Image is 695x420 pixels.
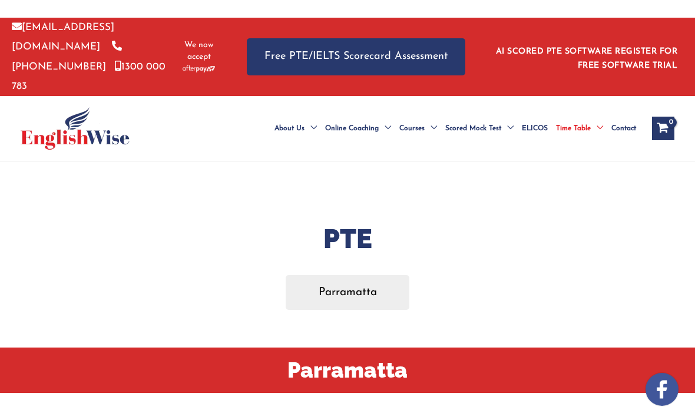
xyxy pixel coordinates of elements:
span: ELICOS [522,108,548,149]
span: Menu Toggle [379,108,391,149]
nav: Site Navigation: Main Menu [262,108,640,149]
a: [EMAIL_ADDRESS][DOMAIN_NAME] [12,22,114,52]
a: 1300 000 783 [12,62,166,91]
span: Menu Toggle [305,108,317,149]
span: Contact [611,108,636,149]
a: ELICOS [518,108,552,149]
span: Courses [399,108,425,149]
a: View Shopping Cart, empty [652,117,674,140]
a: CoursesMenu Toggle [395,108,441,149]
span: Menu Toggle [425,108,437,149]
span: We now accept [180,39,217,63]
aside: Header Widget 1 [489,38,683,76]
span: About Us [274,108,305,149]
a: Online CoachingMenu Toggle [321,108,395,149]
h1: PTE [3,220,692,257]
a: Scored Mock TestMenu Toggle [441,108,518,149]
span: Time Table [556,108,591,149]
span: Scored Mock Test [445,108,501,149]
span: Menu Toggle [591,108,603,149]
a: AI SCORED PTE SOFTWARE REGISTER FOR FREE SOFTWARE TRIAL [496,47,678,70]
a: Time TableMenu Toggle [552,108,607,149]
span: Online Coaching [325,108,379,149]
a: About UsMenu Toggle [270,108,321,149]
span: Menu Toggle [501,108,514,149]
a: Parramatta [286,275,410,310]
img: white-facebook.png [646,373,679,406]
img: Afterpay-Logo [183,65,215,72]
img: cropped-ew-logo [21,107,130,150]
a: Contact [607,108,640,149]
a: [PHONE_NUMBER] [12,42,122,71]
a: Free PTE/IELTS Scorecard Assessment [247,38,465,75]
